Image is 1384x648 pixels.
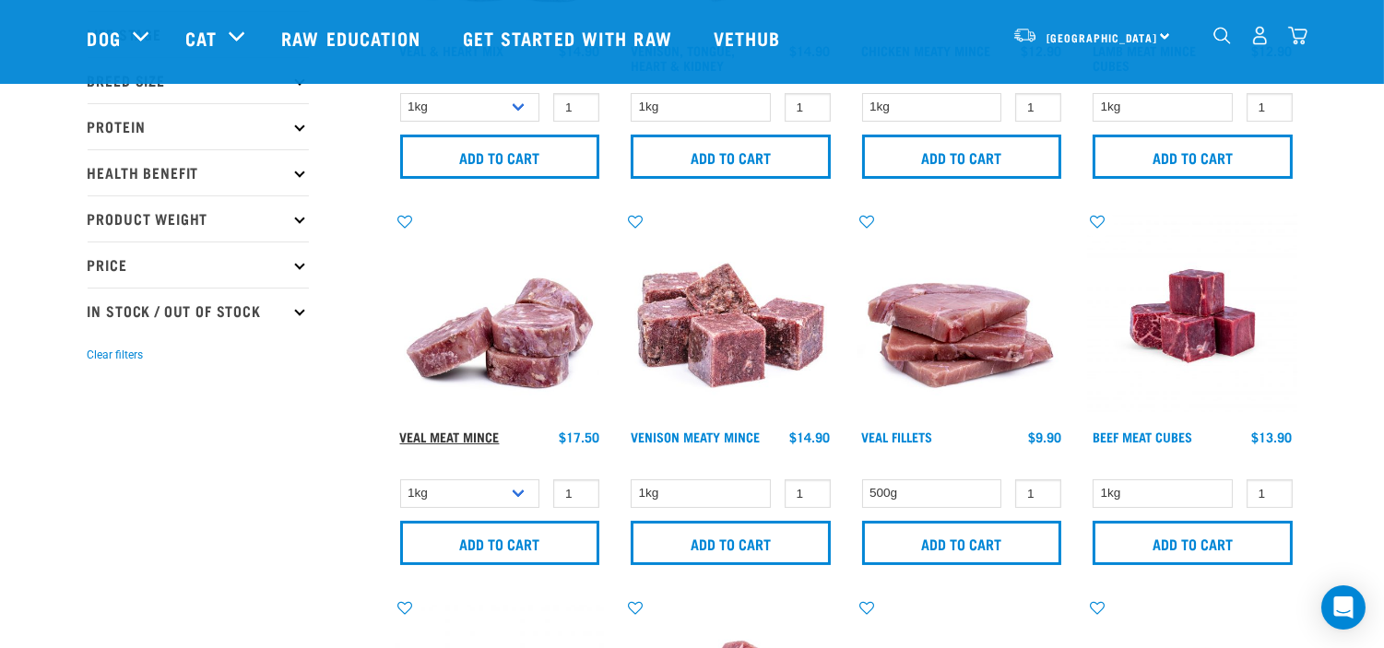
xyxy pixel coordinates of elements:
input: Add to cart [862,521,1062,565]
a: Cat [185,24,217,52]
div: $14.90 [790,430,831,444]
input: 1 [1247,93,1293,122]
input: Add to cart [631,135,831,179]
img: 1117 Venison Meat Mince 01 [626,212,835,421]
a: Raw Education [263,1,444,75]
a: Dog [88,24,121,52]
input: 1 [1015,93,1061,122]
img: 1160 Veal Meat Mince Medallions 01 [396,212,605,421]
input: Add to cart [1093,135,1293,179]
div: $9.90 [1028,430,1061,444]
p: Health Benefit [88,149,309,195]
div: Open Intercom Messenger [1321,585,1366,630]
img: home-icon-1@2x.png [1213,27,1231,44]
input: 1 [785,479,831,508]
a: Get started with Raw [444,1,695,75]
input: 1 [785,93,831,122]
img: user.png [1250,26,1270,45]
input: Add to cart [631,521,831,565]
img: Beef Meat Cubes 1669 [1088,212,1297,421]
img: Stack Of Raw Veal Fillets [858,212,1067,421]
input: 1 [553,479,599,508]
input: Add to cart [400,521,600,565]
a: Beef Meat Cubes [1093,433,1192,440]
div: $17.50 [559,430,599,444]
input: 1 [1015,479,1061,508]
a: Veal Meat Mince [400,433,500,440]
a: Vethub [695,1,804,75]
input: 1 [1247,479,1293,508]
input: Add to cart [400,135,600,179]
p: Protein [88,103,309,149]
img: van-moving.png [1012,27,1037,43]
p: In Stock / Out Of Stock [88,288,309,334]
p: Price [88,242,309,288]
button: Clear filters [88,347,144,363]
input: Add to cart [862,135,1062,179]
a: Veal Fillets [862,433,933,440]
a: Venison Meaty Mince [631,433,760,440]
span: [GEOGRAPHIC_DATA] [1047,34,1158,41]
input: Add to cart [1093,521,1293,565]
p: Product Weight [88,195,309,242]
input: 1 [553,93,599,122]
div: $13.90 [1252,430,1293,444]
img: home-icon@2x.png [1288,26,1307,45]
